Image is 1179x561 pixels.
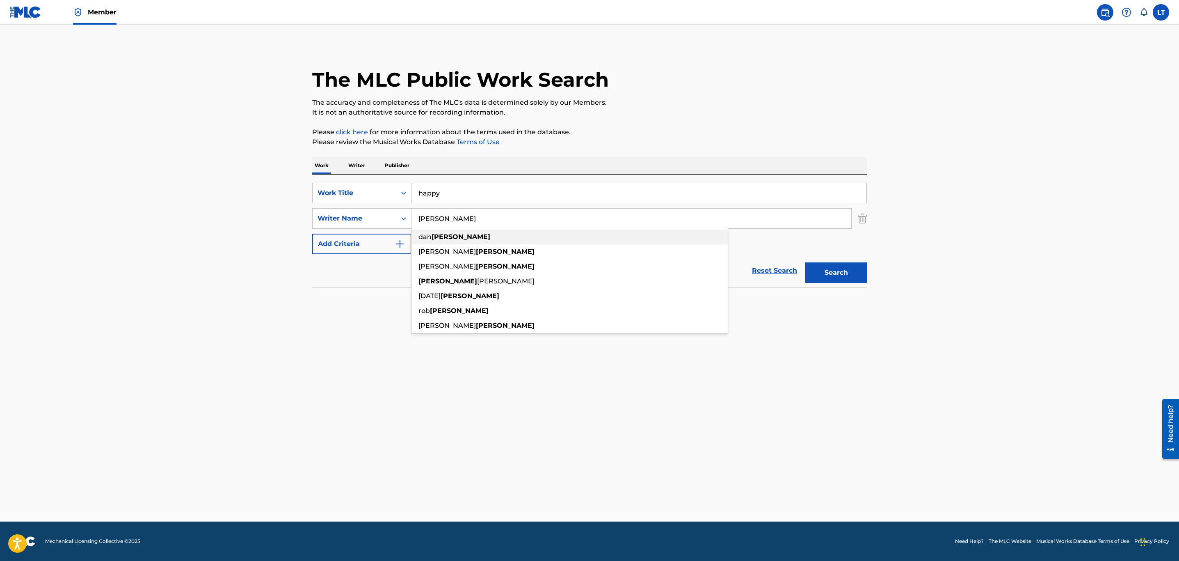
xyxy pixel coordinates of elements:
[748,262,801,280] a: Reset Search
[1036,538,1129,545] a: Musical Works Database Terms of Use
[312,127,867,137] p: Please for more information about the terms used in the database.
[1134,538,1169,545] a: Privacy Policy
[312,98,867,108] p: The accuracy and completeness of The MLC's data is determined solely by our Members.
[858,208,867,229] img: Delete Criterion
[1122,7,1131,17] img: help
[318,214,391,223] div: Writer Name
[476,322,535,329] strong: [PERSON_NAME]
[73,7,83,17] img: Top Rightsholder
[1118,4,1135,21] div: Help
[418,292,441,300] span: [DATE]
[805,262,867,283] button: Search
[312,137,867,147] p: Please review the Musical Works Database
[1153,4,1169,21] div: User Menu
[312,67,609,92] h1: The MLC Public Work Search
[989,538,1031,545] a: The MLC Website
[45,538,140,545] span: Mechanical Licensing Collective © 2025
[1100,7,1110,17] img: search
[318,188,391,198] div: Work Title
[1140,8,1148,16] div: Notifications
[477,277,535,285] span: [PERSON_NAME]
[455,138,500,146] a: Terms of Use
[10,6,41,18] img: MLC Logo
[1156,395,1179,462] iframe: Resource Center
[418,277,477,285] strong: [PERSON_NAME]
[1097,4,1113,21] a: Public Search
[476,262,535,270] strong: [PERSON_NAME]
[476,248,535,255] strong: [PERSON_NAME]
[955,538,984,545] a: Need Help?
[1140,530,1145,554] div: Drag
[312,157,331,174] p: Work
[312,183,867,287] form: Search Form
[418,262,476,270] span: [PERSON_NAME]
[418,307,430,315] span: rob
[382,157,412,174] p: Publisher
[346,157,368,174] p: Writer
[1138,522,1179,561] iframe: Chat Widget
[418,248,476,255] span: [PERSON_NAME]
[432,233,490,241] strong: [PERSON_NAME]
[418,233,432,241] span: dan
[312,108,867,117] p: It is not an authoritative source for recording information.
[395,239,405,249] img: 9d2ae6d4665cec9f34b9.svg
[88,7,117,17] span: Member
[312,234,411,254] button: Add Criteria
[10,536,35,546] img: logo
[441,292,499,300] strong: [PERSON_NAME]
[418,322,476,329] span: [PERSON_NAME]
[430,307,489,315] strong: [PERSON_NAME]
[336,128,368,136] a: click here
